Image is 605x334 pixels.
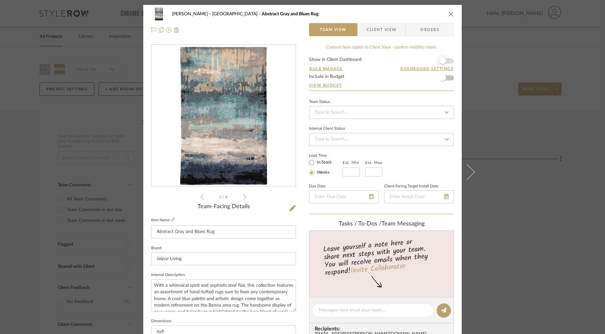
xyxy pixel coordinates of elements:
label: Due Date [309,185,325,188]
div: team Messaging [309,221,454,228]
label: Lead Time [309,152,343,158]
span: [GEOGRAPHIC_DATA] [212,12,262,16]
a: View Budget [309,83,454,88]
a: Invite Collaborator [350,261,406,277]
label: Client-Facing Target Install Date [384,185,438,188]
div: Content here copies to Client View - confirm visibility there. [309,44,454,51]
div: Team Status [309,100,330,104]
span: Tasks / To-Dos / [339,221,381,227]
input: Type to Search… [309,133,454,146]
span: Abstract Gray and Blues Rug [262,12,318,16]
label: Weeks [316,170,330,176]
img: Remove from project [174,27,179,33]
label: Internal Description [151,273,185,277]
div: 0 [151,45,296,186]
div: Team-Facing Details [151,203,296,211]
button: Dashboard Settings [400,66,454,72]
label: In Stock [316,160,332,166]
label: Item Name [151,217,175,223]
label: Est. Max [365,160,382,165]
label: Dimensions [151,320,171,323]
button: close [448,11,454,17]
button: Bulk Manage [309,66,343,72]
span: [PERSON_NAME] [172,12,212,16]
span: Team View [320,23,347,36]
input: Enter Due Date [309,190,379,203]
input: Enter Item Name [151,225,296,239]
img: 1b073bcb-dc3b-4bb0-b45a-1a7711a73830_436x436.jpg [153,45,294,186]
mat-radio-group: Select item type [309,158,343,177]
input: Type to Search… [309,106,454,119]
span: 1 [219,195,222,199]
span: 4 [225,195,228,199]
img: 1b073bcb-dc3b-4bb0-b45a-1a7711a73830_48x40.jpg [151,7,167,21]
div: Internal Client Status [309,127,345,130]
input: Enter Install Date [384,190,454,203]
span: Orders [413,23,446,36]
span: Client View [366,23,396,36]
label: Brand [151,247,162,250]
span: Recipients: [315,326,451,332]
label: Est. Min [343,160,359,165]
div: Leave yourself a note here or share next steps with your team. You will receive emails when they ... [308,235,455,279]
input: Enter Brand [151,252,296,265]
span: / [222,195,225,199]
